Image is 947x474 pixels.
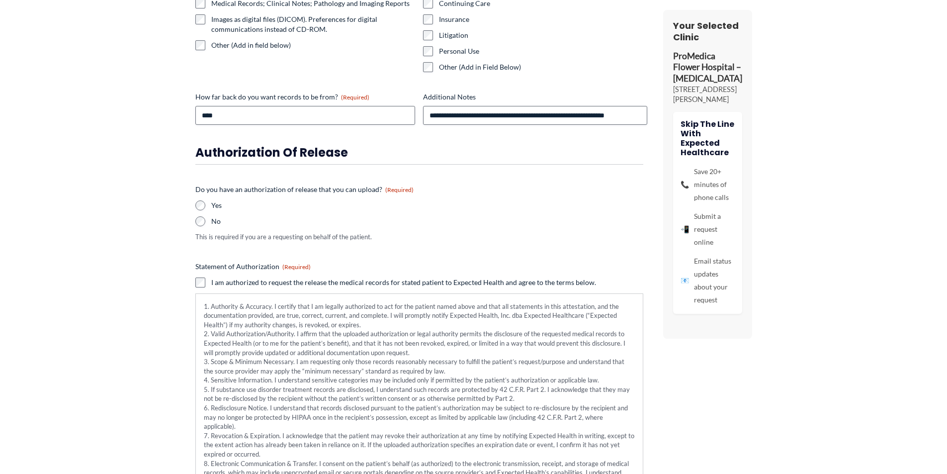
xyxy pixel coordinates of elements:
p: [STREET_ADDRESS][PERSON_NAME] [673,85,742,104]
span: 📲 [681,223,689,236]
legend: Do you have an authorization of release that you can upload? [195,185,414,194]
label: Personal Use [439,46,643,56]
span: (Required) [385,186,414,193]
label: Other (Add in field below) [211,40,416,50]
p: ProMedica Flower Hospital – [MEDICAL_DATA] [673,51,742,85]
li: Email status updates about your request [681,255,735,306]
label: Yes [211,200,643,210]
label: I am authorized to request the release the medical records for stated patient to Expected Health ... [211,278,596,287]
label: Additional Notes [423,92,643,102]
span: (Required) [341,94,369,101]
label: No [211,216,643,226]
li: Submit a request online [681,210,735,249]
h4: Skip The Line With Expected Healthcare [681,119,735,158]
label: How far back do you want records to be from? [195,92,416,102]
label: Images as digital files (DICOM). Preferences for digital communications instead of CD-ROM. [211,14,416,34]
label: Other (Add in Field Below) [439,62,643,72]
label: Litigation [439,30,643,40]
li: Save 20+ minutes of phone calls [681,165,735,204]
div: This is required if you are a requesting on behalf of the patient. [195,232,643,242]
h3: Your Selected Clinic [673,20,742,43]
span: 📧 [681,274,689,287]
label: Insurance [439,14,643,24]
span: (Required) [282,263,311,271]
legend: Statement of Authorization [195,262,311,272]
span: 📞 [681,178,689,191]
h3: Authorization of Release [195,145,643,160]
